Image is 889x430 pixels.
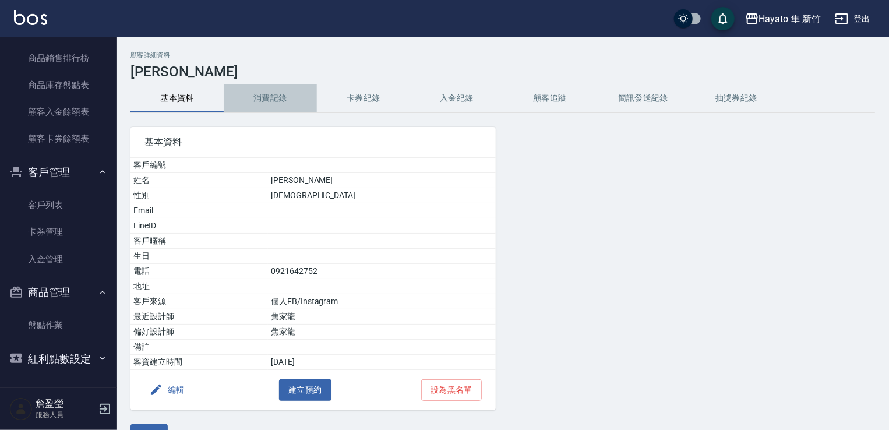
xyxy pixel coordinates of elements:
button: 基本資料 [130,84,224,112]
a: 客戶列表 [5,192,112,218]
button: 商品管理 [5,277,112,308]
button: 顧客追蹤 [503,84,597,112]
td: 偏好設計師 [130,325,268,340]
button: 登出 [830,8,875,30]
div: Hayato 隼 新竹 [759,12,821,26]
td: [DEMOGRAPHIC_DATA] [268,188,496,203]
button: 簡訊發送紀錄 [597,84,690,112]
button: 抽獎券紀錄 [690,84,783,112]
td: 最近設計師 [130,309,268,325]
a: 顧客卡券餘額表 [5,125,112,152]
a: 盤點作業 [5,312,112,339]
button: 紅利點數設定 [5,344,112,374]
h2: 顧客詳細資料 [130,51,875,59]
a: 商品庫存盤點表 [5,72,112,98]
button: 消費記錄 [224,84,317,112]
h5: 詹盈瑩 [36,398,95,410]
td: 性別 [130,188,268,203]
td: LineID [130,218,268,234]
button: 卡券紀錄 [317,84,410,112]
a: 入金管理 [5,246,112,273]
td: 個人FB/Instagram [268,294,496,309]
a: 顧客入金餘額表 [5,98,112,125]
button: 建立預約 [279,379,331,401]
button: 客戶管理 [5,157,112,188]
td: 客戶來源 [130,294,268,309]
img: Logo [14,10,47,25]
td: 客戶編號 [130,158,268,173]
button: Hayato 隼 新竹 [740,7,825,31]
a: 卡券管理 [5,218,112,245]
td: 電話 [130,264,268,279]
button: 入金紀錄 [410,84,503,112]
td: 備註 [130,340,268,355]
td: [DATE] [268,355,496,370]
td: 0921642752 [268,264,496,279]
td: 客資建立時間 [130,355,268,370]
td: 姓名 [130,173,268,188]
button: 編輯 [144,379,189,401]
td: 客戶暱稱 [130,234,268,249]
p: 服務人員 [36,410,95,420]
td: 焦家龍 [268,309,496,325]
h3: [PERSON_NAME] [130,64,875,80]
td: [PERSON_NAME] [268,173,496,188]
td: 生日 [130,249,268,264]
button: 設為黑名單 [421,379,482,401]
button: save [711,7,735,30]
td: Email [130,203,268,218]
span: 基本資料 [144,136,482,148]
img: Person [9,397,33,421]
a: 商品銷售排行榜 [5,45,112,72]
td: 地址 [130,279,268,294]
td: 焦家龍 [268,325,496,340]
